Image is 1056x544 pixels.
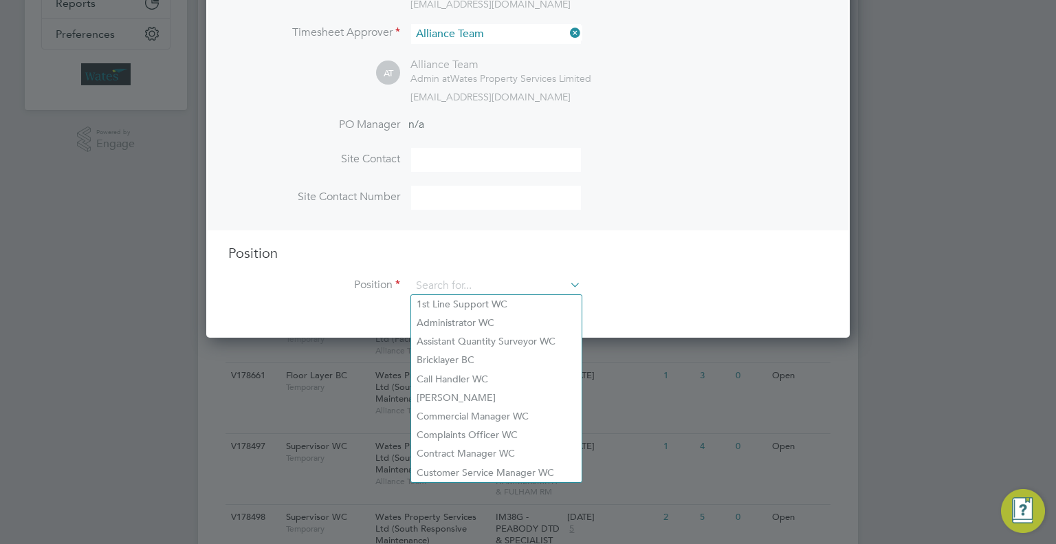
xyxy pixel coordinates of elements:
[411,444,582,463] li: Contract Manager WC
[411,276,581,296] input: Search for...
[411,351,582,369] li: Bricklayer BC
[410,72,591,85] div: Wates Property Services Limited
[228,244,828,262] h3: Position
[228,118,400,132] label: PO Manager
[228,190,400,204] label: Site Contact Number
[228,278,400,292] label: Position
[411,389,582,407] li: [PERSON_NAME]
[376,61,400,85] span: AT
[1001,489,1045,533] button: Engage Resource Center
[411,314,582,332] li: Administrator WC
[228,152,400,166] label: Site Contact
[411,370,582,389] li: Call Handler WC
[410,58,591,72] div: Alliance Team
[408,118,424,131] span: n/a
[410,91,571,103] span: [EMAIL_ADDRESS][DOMAIN_NAME]
[410,72,450,85] span: Admin at
[411,407,582,426] li: Commercial Manager WC
[411,295,582,314] li: 1st Line Support WC
[411,332,582,351] li: Assistant Quantity Surveyor WC
[411,426,582,444] li: Complaints Officer WC
[411,464,582,482] li: Customer Service Manager WC
[411,24,581,44] input: Search for...
[228,25,400,40] label: Timesheet Approver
